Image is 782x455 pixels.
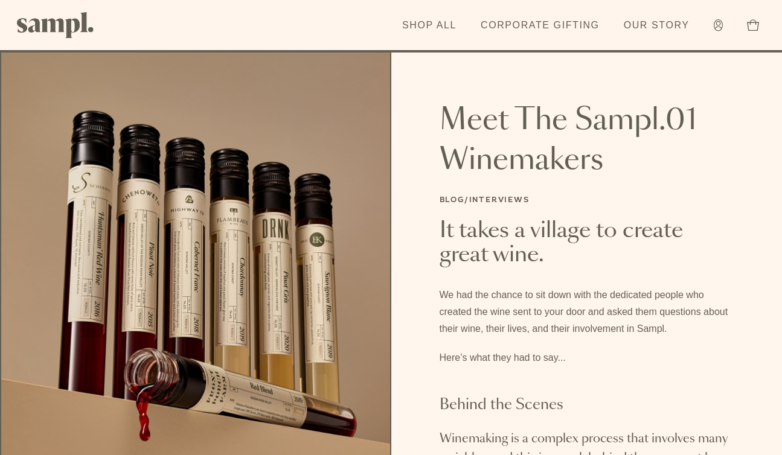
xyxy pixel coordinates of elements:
[440,101,734,180] h1: Meet The Sampl.01 Winemakers
[440,220,683,266] span: It takes a village to create great wine.
[618,12,696,39] a: Our Story
[440,349,734,366] p: Here’s what they had to say...
[469,195,530,205] a: interviews
[440,195,734,205] p: /
[440,290,728,334] span: We had the chance to sit down with the dedicated people who created the wine sent to your door an...
[440,398,563,412] span: Behind the Scenes
[475,12,606,39] a: Corporate Gifting
[440,195,464,205] a: Blog
[17,12,94,38] img: Sampl logo
[396,12,463,39] a: Shop All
